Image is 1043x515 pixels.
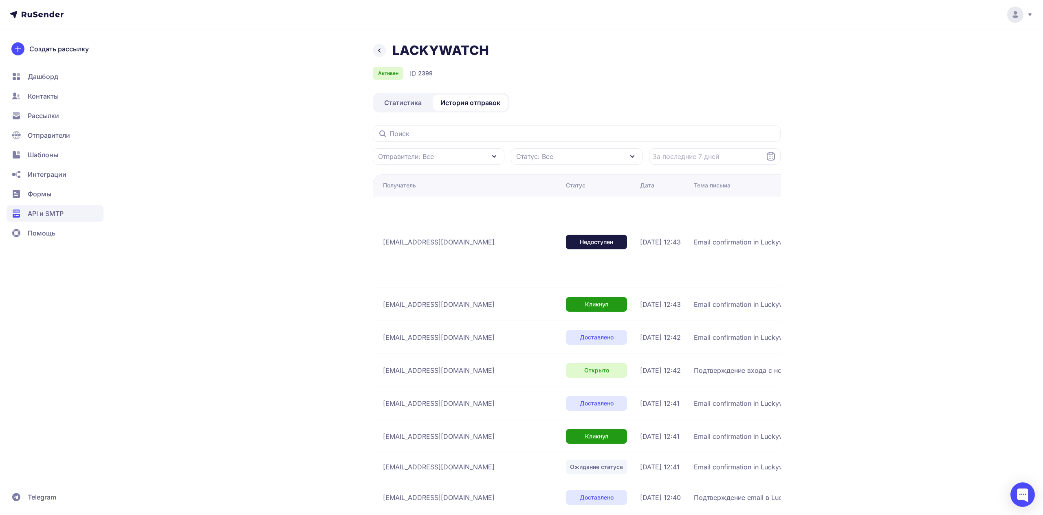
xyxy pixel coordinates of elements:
[383,462,495,472] span: [EMAIL_ADDRESS][DOMAIN_NAME]
[566,181,585,189] div: Статус
[383,299,495,309] span: [EMAIL_ADDRESS][DOMAIN_NAME]
[28,111,59,121] span: Рассылки
[649,148,781,165] input: Datepicker input
[694,299,797,309] span: Email confirmation in Luckywatch
[580,333,614,341] span: Доставлено
[640,398,680,408] span: [DATE] 12:41
[28,189,51,199] span: Формы
[640,493,681,502] span: [DATE] 12:40
[640,431,680,441] span: [DATE] 12:41
[383,431,495,441] span: [EMAIL_ADDRESS][DOMAIN_NAME]
[516,152,553,161] span: Статус: Все
[640,462,680,472] span: [DATE] 12:41
[392,42,489,59] h1: LACKYWATCH
[694,365,882,375] span: Подтверждение входа с нового устройства на Luckywatch
[28,228,55,238] span: Помощь
[640,332,681,342] span: [DATE] 12:42
[694,237,797,247] span: Email confirmation in Luckywatch
[384,98,422,108] span: Статистика
[640,299,681,309] span: [DATE] 12:43
[585,300,608,308] span: Кликнул
[694,493,808,502] span: Подтверждение email в Luckywatch
[373,125,781,142] input: Поиск
[694,462,797,472] span: Email confirmation in Luckywatch
[694,431,797,441] span: Email confirmation in Luckywatch
[378,70,398,77] span: Активен
[580,493,614,502] span: Доставлено
[694,181,731,189] div: Тема письма
[383,237,495,247] span: [EMAIL_ADDRESS][DOMAIN_NAME]
[374,95,431,111] a: Статистика
[28,150,58,160] span: Шаблоны
[410,68,433,78] div: ID
[383,332,495,342] span: [EMAIL_ADDRESS][DOMAIN_NAME]
[584,366,609,374] span: Открыто
[418,69,433,77] span: 2399
[28,492,56,502] span: Telegram
[378,152,434,161] span: Отправители: Все
[28,130,70,140] span: Отправители
[383,493,495,502] span: [EMAIL_ADDRESS][DOMAIN_NAME]
[28,169,66,179] span: Интеграции
[694,332,797,342] span: Email confirmation in Luckywatch
[28,72,58,81] span: Дашборд
[383,365,495,375] span: [EMAIL_ADDRESS][DOMAIN_NAME]
[28,91,59,101] span: Контакты
[440,98,500,108] span: История отправок
[640,365,681,375] span: [DATE] 12:42
[383,398,495,408] span: [EMAIL_ADDRESS][DOMAIN_NAME]
[694,398,797,408] span: Email confirmation in Luckywatch
[585,432,608,440] span: Кликнул
[580,238,613,246] span: Недоступен
[570,463,623,471] span: Ожидание статуса
[580,399,614,407] span: Доставлено
[29,44,89,54] span: Создать рассылку
[28,209,64,218] span: API и SMTP
[640,181,654,189] div: Дата
[383,181,416,189] div: Получатель
[7,489,103,505] a: Telegram
[433,95,508,111] a: История отправок
[640,237,681,247] span: [DATE] 12:43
